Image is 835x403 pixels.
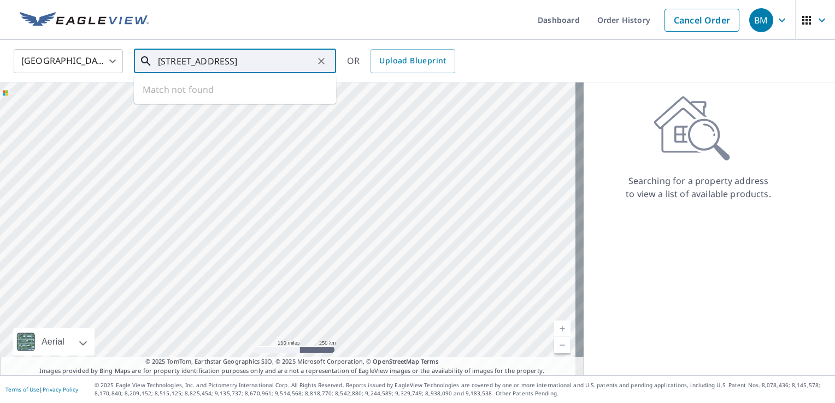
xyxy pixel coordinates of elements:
[379,54,446,68] span: Upload Blueprint
[13,328,95,355] div: Aerial
[43,386,78,393] a: Privacy Policy
[371,49,455,73] a: Upload Blueprint
[749,8,773,32] div: BM
[421,357,439,365] a: Terms
[554,337,571,353] a: Current Level 5, Zoom Out
[95,381,830,398] p: © 2025 Eagle View Technologies, Inc. and Pictometry International Corp. All Rights Reserved. Repo...
[665,9,739,32] a: Cancel Order
[158,46,314,76] input: Search by address or latitude-longitude
[5,386,39,393] a: Terms of Use
[347,49,455,73] div: OR
[314,54,329,69] button: Clear
[5,386,78,393] p: |
[20,12,149,28] img: EV Logo
[38,328,68,355] div: Aerial
[373,357,419,365] a: OpenStreetMap
[14,46,123,76] div: [GEOGRAPHIC_DATA]
[554,321,571,337] a: Current Level 5, Zoom In
[625,174,772,200] p: Searching for a property address to view a list of available products.
[145,357,439,366] span: © 2025 TomTom, Earthstar Geographics SIO, © 2025 Microsoft Corporation, ©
